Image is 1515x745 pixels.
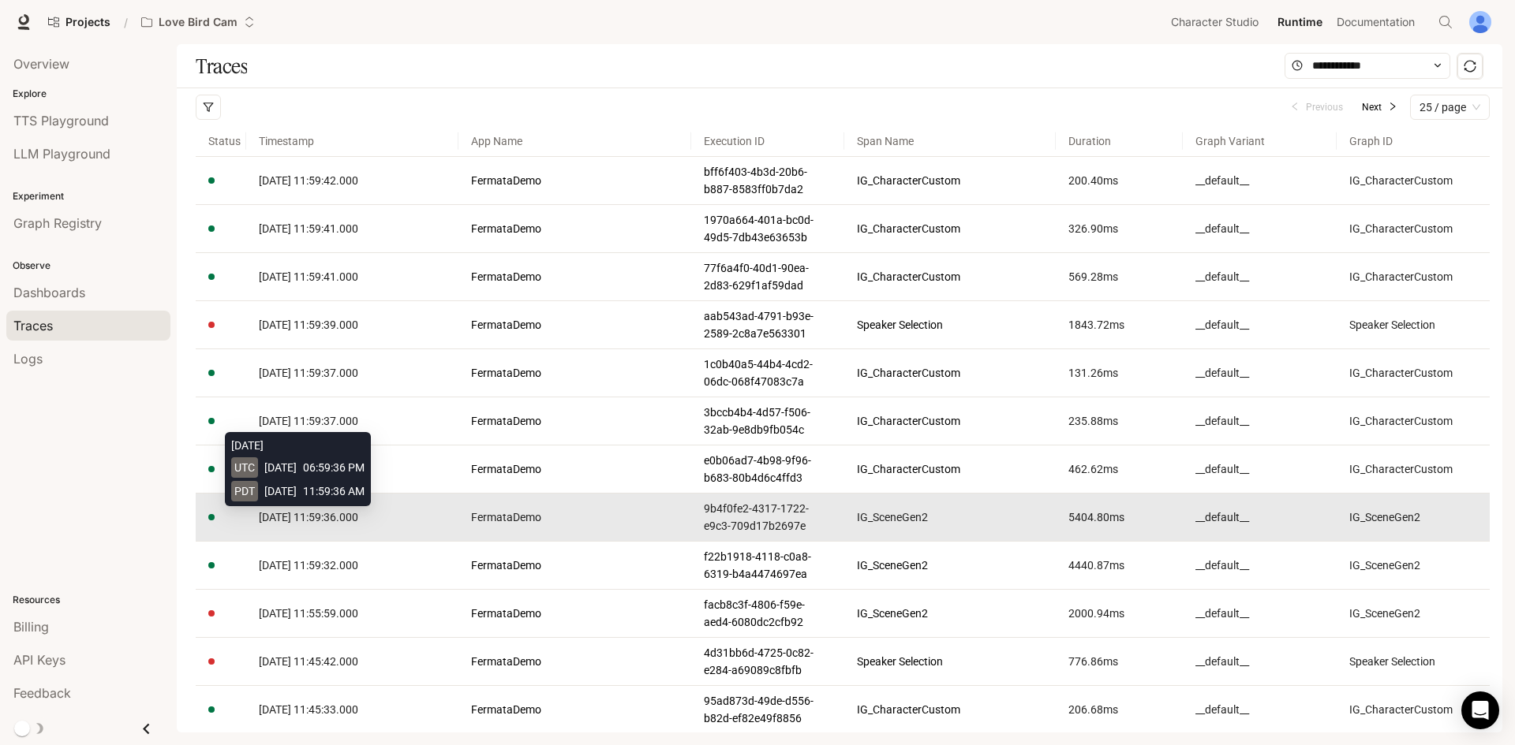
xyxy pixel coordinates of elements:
a: FermataDemo [471,557,679,574]
a: __default__ [1195,172,1323,189]
span: Span Name [844,120,1056,162]
article: 131.26 ms [1068,364,1170,382]
span: [DATE] 11:59:32.000 [259,559,358,572]
article: Speaker Selection [1349,653,1477,670]
a: IG_CharacterCustom [857,172,1043,189]
span: Graph Variant [1183,120,1336,162]
a: f22b1918-4118-c0a8-6319-b4a4474697ea [704,548,832,583]
a: __default__ [1195,701,1323,718]
a: IG_CharacterCustom [1349,220,1477,237]
a: IG_SceneGen2 [857,557,1043,574]
span: [DATE] 11:59:41.000 [259,222,358,235]
a: [DATE] 11:59:41.000 [259,268,445,285]
a: 569.28ms [1068,268,1170,285]
article: 5404.80 ms [1068,508,1170,526]
a: Speaker Selection [857,316,1043,333]
a: __default__ [1195,605,1323,622]
button: Nextright [1356,98,1404,117]
a: FermataDemo [471,220,679,237]
a: 4440.87ms [1068,557,1170,574]
span: Projects [65,16,110,29]
a: FermataDemo [471,701,679,718]
a: __default__ [1195,508,1323,526]
span: [DATE] 11:59:41.000 [259,270,358,283]
span: [DATE] 11:59:36.000 [259,511,358,523]
a: [DATE] 11:59:37.000 [259,412,445,430]
a: IG_CharacterCustom [857,460,1043,478]
span: 06:59:36 PM [303,459,365,476]
a: [DATE] 11:45:42.000 [259,653,445,670]
a: [DATE] 11:59:39.000 [259,316,445,333]
span: [DATE] 11:59:39.000 [259,318,358,331]
article: __default__ [1195,220,1323,237]
a: Character Studio [1165,6,1270,38]
a: Speaker Selection [1349,316,1477,333]
article: 235.88 ms [1068,412,1170,430]
article: 206.68 ms [1068,701,1170,718]
a: IG_SceneGen2 [857,508,1043,526]
div: / [118,14,134,31]
button: Open workspace menu [134,6,262,38]
a: [DATE] 11:59:36.000 [259,508,445,526]
article: __default__ [1195,557,1323,574]
button: User avatar [1464,6,1496,38]
article: IG_CharacterCustom [1349,412,1477,430]
span: Next [1362,100,1382,115]
a: 462.62ms [1068,460,1170,478]
a: 200.40ms [1068,172,1170,189]
article: 4440.87 ms [1068,557,1170,574]
a: FermataDemo [471,412,679,430]
article: IG_CharacterCustom [1349,364,1477,382]
article: __default__ [1195,316,1323,333]
a: 77f6a4f0-40d1-90ea-2d83-629f1af59dad [704,259,832,294]
a: [DATE] 11:55:59.000 [259,605,445,622]
span: Timestamp [246,120,458,162]
span: [DATE] [264,459,297,476]
a: IG_CharacterCustom [857,364,1043,382]
article: 200.40 ms [1068,172,1170,189]
article: 1843.72 ms [1068,316,1170,333]
a: 9b4f0fe2-4317-1722-e9c3-709d17b2697e [704,500,832,535]
a: FermataDemo [471,316,679,333]
img: User avatar [1469,11,1491,33]
a: IG_CharacterCustom [857,220,1043,237]
span: Runtime [1277,13,1322,32]
button: Open Command Menu [1430,6,1461,38]
article: IG_CharacterCustom [1349,460,1477,478]
span: Duration [1056,120,1183,162]
span: 11:59:36 AM [303,482,365,500]
a: 1843.72ms [1068,316,1170,333]
a: IG_SceneGen2 [1349,557,1477,574]
a: 1970a664-401a-bc0d-49d5-7db43e63653b [704,211,832,246]
span: [DATE] 11:59:37.000 [259,415,358,427]
a: 131.26ms [1068,364,1170,382]
a: __default__ [1195,268,1323,285]
a: IG_SceneGen2 [1349,605,1477,622]
span: [DATE] 11:55:59.000 [259,607,358,620]
a: FermataDemo [471,268,679,285]
a: 3bccb4b4-4d57-f506-32ab-9e8db9fb054c [704,404,832,438]
article: 462.62 ms [1068,460,1170,478]
div: Open Intercom Messenger [1461,691,1499,729]
span: [DATE] 11:59:42.000 [259,174,358,187]
span: [DATE] 11:59:37.000 [259,367,358,379]
a: __default__ [1195,460,1323,478]
article: __default__ [1195,412,1323,430]
a: IG_CharacterCustom [857,268,1043,285]
article: 326.90 ms [1068,220,1170,237]
article: 2000.94 ms [1068,605,1170,622]
span: sync [1464,60,1476,73]
span: [DATE] 11:45:33.000 [259,703,358,716]
a: FermataDemo [471,605,679,622]
a: IG_CharacterCustom [1349,268,1477,285]
span: Documentation [1337,13,1415,32]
